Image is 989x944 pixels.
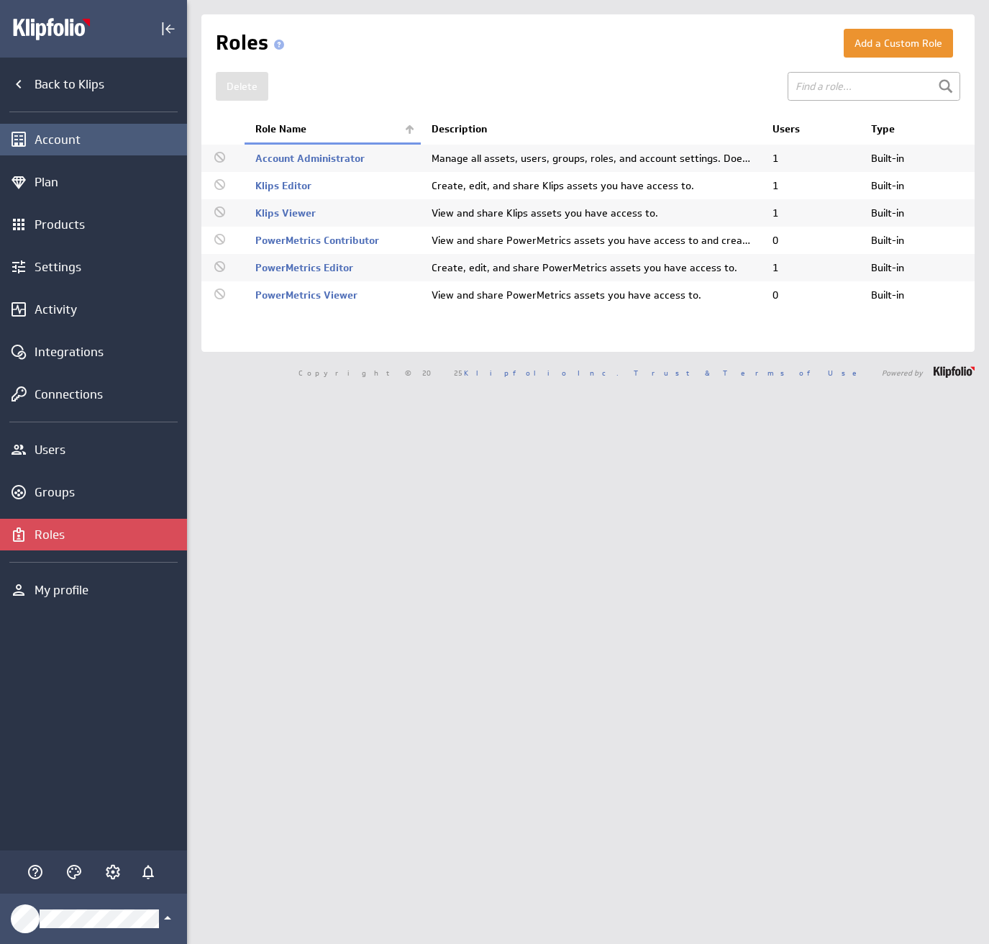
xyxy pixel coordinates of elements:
[421,172,762,199] td: Create, edit, and share Klips assets you have access to.
[421,227,762,254] td: View and share PowerMetrics assets you have access to and create, edit, and delete dashboards.
[35,259,183,275] div: Settings
[65,863,83,881] svg: Themes
[35,174,183,190] div: Plan
[882,369,923,376] span: Powered by
[788,72,960,101] input: Find a role...
[421,144,762,173] td: Manage all assets, users, groups, roles, and account settings. Does not grant create or edit priv...
[860,227,975,254] td: Built-in
[156,17,181,41] div: Collapse
[421,281,762,309] td: View and share PowerMetrics assets you have access to.
[216,72,268,101] button: Delete
[35,386,183,402] div: Connections
[934,366,975,378] img: logo-footer.png
[35,132,183,147] div: Account
[762,281,861,309] td: 0
[762,199,861,227] td: 1
[860,144,975,173] td: Built-in
[35,217,183,232] div: Products
[12,17,113,40] img: Klipfolio account logo
[255,289,357,301] a: PowerMetrics Viewer
[35,301,183,317] div: Activity
[860,281,975,309] td: Built-in
[255,179,311,192] a: Klips Editor
[634,368,867,378] a: Trust & Terms of Use
[762,227,861,254] td: 0
[212,152,234,165] div: This is a built-in role and cannot be edited or deleted.
[762,144,861,173] td: 1
[762,172,861,199] td: 1
[212,261,234,274] div: This is a built-in role and cannot be edited or deleted.
[762,254,861,281] td: 1
[255,152,365,165] a: Account Administrator
[860,254,975,281] td: Built-in
[35,582,183,598] div: My profile
[23,860,47,884] div: Help
[860,172,975,199] td: Built-in
[216,29,290,58] h1: Roles
[35,527,183,543] div: Roles
[860,115,975,144] th: Type
[421,115,762,144] th: Description
[212,289,234,301] div: This is a built-in role and cannot be edited or deleted.
[255,206,316,219] a: Klips Viewer
[464,368,619,378] a: Klipfolio Inc.
[762,115,861,144] th: Users
[860,199,975,227] td: Built-in
[35,76,183,92] div: Back to Klips
[421,254,762,281] td: Create, edit, and share PowerMetrics assets you have access to.
[298,369,619,376] span: Copyright © 2025
[35,442,183,458] div: Users
[844,29,953,58] button: Add a Custom Role
[421,199,762,227] td: View and share Klips assets you have access to.
[245,115,421,144] th: Role Name
[136,860,160,884] div: Notifications
[212,234,234,247] div: This is a built-in role and cannot be edited or deleted.
[212,179,234,192] div: This is a built-in role and cannot be edited or deleted.
[101,860,125,884] div: Account and settings
[62,860,86,884] div: Themes
[255,234,379,247] a: PowerMetrics Contributor
[104,863,122,881] svg: Account and settings
[255,261,353,274] a: PowerMetrics Editor
[212,206,234,219] div: This is a built-in role and cannot be edited or deleted.
[35,344,183,360] div: Integrations
[35,484,183,500] div: Groups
